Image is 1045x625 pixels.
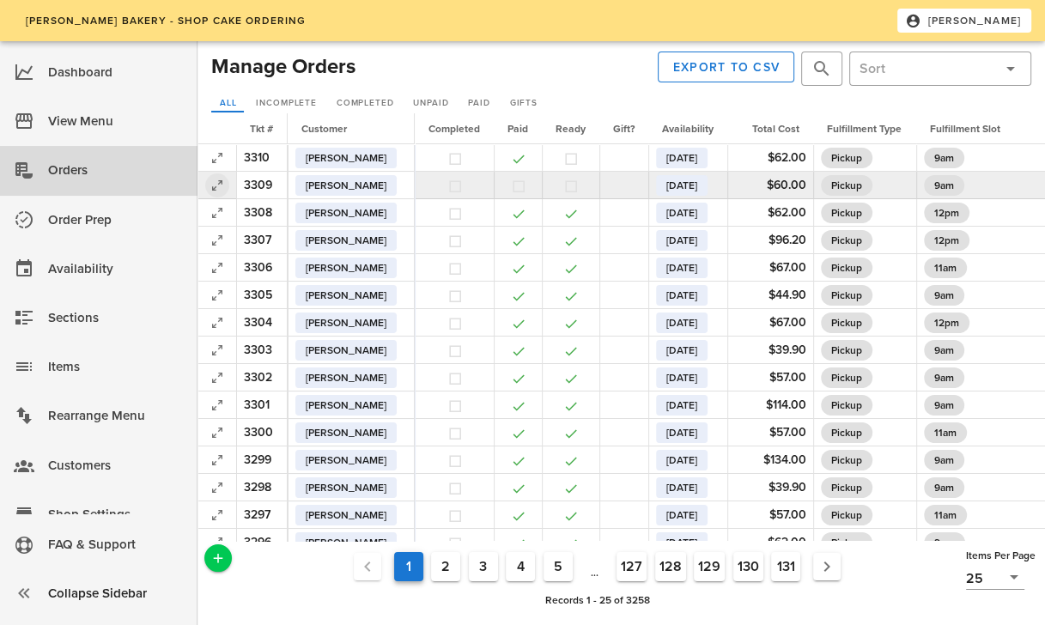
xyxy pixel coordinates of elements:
span: Items Per Page [966,549,1036,561]
a: Completed [328,95,402,112]
button: Expand Record [205,146,229,170]
span: [PERSON_NAME] [306,230,386,251]
td: 3299 [236,446,288,474]
span: 9am [934,175,954,196]
span: Fulfillment Slot [930,123,1000,135]
span: [PERSON_NAME] [306,175,386,196]
td: 3309 [236,172,288,199]
span: [DATE] [666,532,697,553]
button: Next page [813,553,841,580]
button: Expand Record [205,448,229,472]
span: 9am [934,367,954,388]
button: Expand Record [205,283,229,307]
span: [DATE] [666,175,697,196]
span: 12pm [934,230,959,251]
span: [DATE] [666,505,697,525]
div: Customers [48,452,184,480]
button: Expand Record [205,503,229,527]
div: Collapse Sidebar [48,579,184,608]
div: Dashboard [48,58,184,87]
span: 12pm [934,203,959,223]
td: 3310 [236,144,288,172]
td: 3298 [236,474,288,501]
td: $62.00 [727,529,813,556]
span: 12pm [934,312,959,333]
div: Items [48,353,184,381]
span: [DATE] [666,312,697,333]
div: Availability [48,255,184,283]
button: Goto Page 131 [771,552,800,581]
span: [PERSON_NAME] [306,395,386,416]
span: [PERSON_NAME] [306,367,386,388]
span: Completed [428,123,480,135]
span: Gift? [613,123,635,135]
td: 3306 [236,254,288,282]
td: 3296 [236,529,288,556]
button: Expand Record [205,338,229,362]
button: Goto Page 4 [506,552,535,581]
span: [PERSON_NAME] [306,422,386,443]
div: View Menu [48,107,184,136]
td: $60.00 [727,172,813,199]
button: Expand Record [205,366,229,390]
span: [PERSON_NAME] [306,148,386,168]
span: Tkt # [250,123,273,135]
a: Unpaid [405,95,457,112]
span: Pickup [831,505,862,525]
button: Expand Record [205,531,229,555]
td: $57.00 [727,501,813,529]
span: Pickup [831,450,862,470]
span: Pickup [831,395,862,416]
td: 3304 [236,309,288,337]
td: 3297 [236,501,288,529]
span: Customer [301,123,347,135]
button: Add a New Record [204,544,232,572]
span: [DATE] [666,477,697,498]
td: 3302 [236,364,288,391]
button: Goto Page 130 [733,552,763,581]
span: [PERSON_NAME] [306,203,386,223]
td: $39.90 [727,337,813,364]
button: Expand Record [205,173,229,197]
button: Goto Page 3 [469,552,498,581]
span: [DATE] [666,395,697,416]
th: Ready [542,113,599,144]
span: [PERSON_NAME] [306,258,386,278]
span: Availability [662,123,714,135]
button: Expand Record [205,201,229,225]
div: Order Prep [48,206,184,234]
span: 11am [934,258,957,278]
div: Hit Enter to search [801,52,842,86]
span: Pickup [831,367,862,388]
span: [DATE] [666,258,697,278]
span: 9am [934,477,954,498]
span: 9am [934,148,954,168]
span: Pickup [831,258,862,278]
span: [PERSON_NAME] Bakery - Shop Cake Ordering [24,15,306,27]
span: Paid [507,123,528,135]
button: prepend icon [811,58,832,79]
span: [DATE] [666,367,697,388]
span: Ready [556,123,586,135]
a: Gifts [501,95,545,112]
th: Availability [648,113,727,144]
button: Goto Page 5 [544,552,573,581]
td: $57.00 [727,364,813,391]
button: Expand Record [205,476,229,500]
button: Goto Page 2 [431,552,460,581]
td: $96.20 [727,227,813,254]
span: Pickup [831,532,862,553]
div: FAQ & Support [48,531,184,559]
nav: Pagination Navigation [235,548,959,586]
td: $67.00 [727,309,813,337]
span: 9am [934,395,954,416]
span: Pickup [831,477,862,498]
span: 9am [934,340,954,361]
td: 3308 [236,199,288,227]
a: Paid [460,95,498,112]
span: Fulfillment Type [827,123,902,135]
span: Pickup [831,285,862,306]
td: 3305 [236,282,288,309]
button: Goto Page 127 [617,552,647,581]
button: Expand Record [205,256,229,280]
